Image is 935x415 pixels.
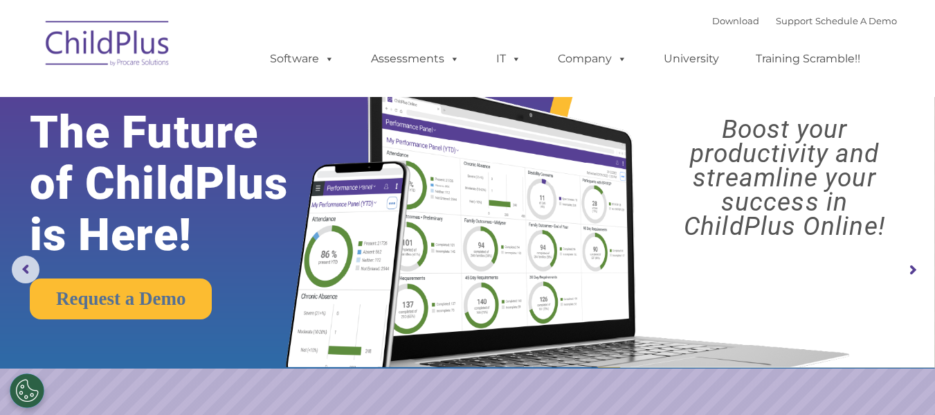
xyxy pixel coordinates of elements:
[192,148,251,159] span: Phone number
[776,15,813,26] a: Support
[712,15,759,26] a: Download
[192,91,235,102] span: Last name
[650,45,733,73] a: University
[256,45,348,73] a: Software
[10,373,44,408] button: Cookies Settings
[544,45,641,73] a: Company
[30,279,212,319] a: Request a Demo
[482,45,535,73] a: IT
[712,15,897,26] font: |
[39,11,177,80] img: ChildPlus by Procare Solutions
[30,107,328,261] rs-layer: The Future of ChildPlus is Here!
[742,45,874,73] a: Training Scramble!!
[815,15,897,26] a: Schedule A Demo
[646,117,923,238] rs-layer: Boost your productivity and streamline your success in ChildPlus Online!
[357,45,473,73] a: Assessments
